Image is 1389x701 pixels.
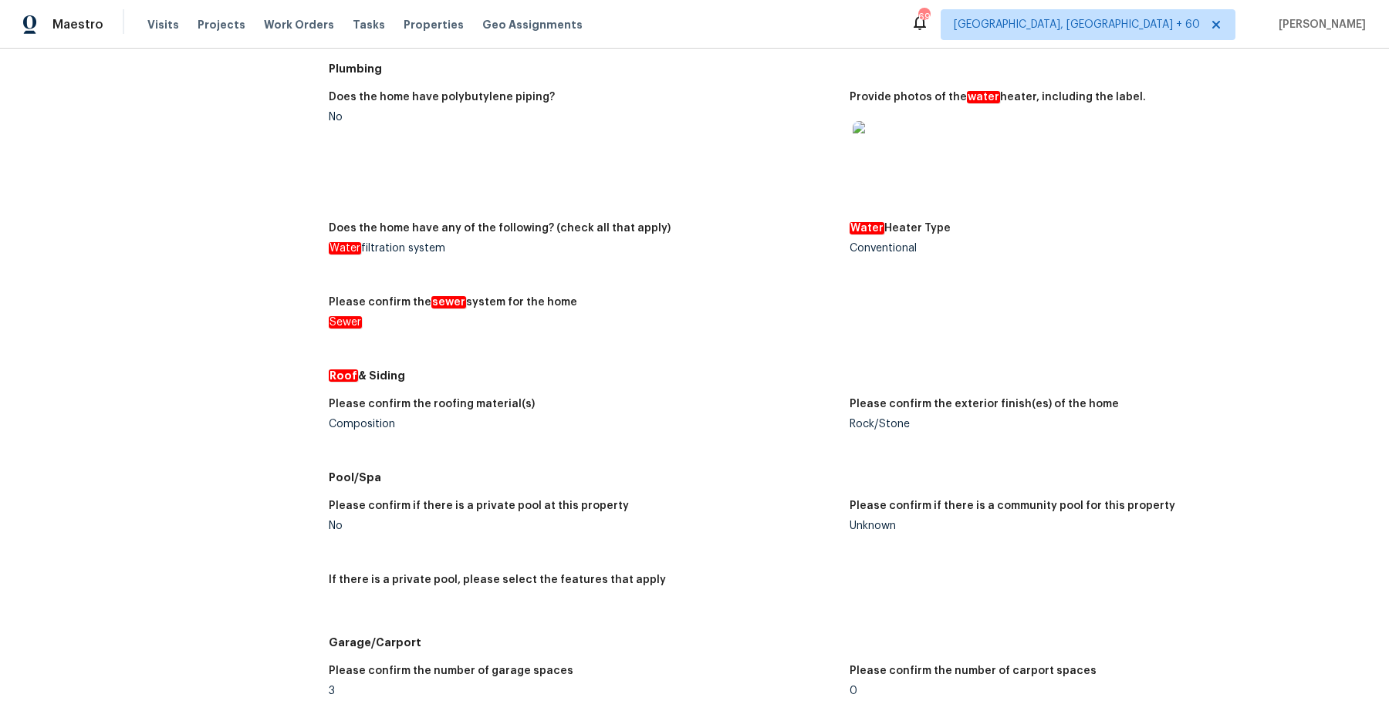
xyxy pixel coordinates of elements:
[967,91,1000,103] em: water
[329,243,837,254] div: filtration system
[850,521,1358,531] div: Unknown
[850,223,951,234] h5: Heater Type
[198,17,245,32] span: Projects
[329,61,1370,76] h5: Plumbing
[850,399,1119,409] h5: Please confirm the exterior finish(es) of the home
[329,316,362,329] em: Sewer
[329,368,1370,383] h5: & Siding
[329,500,629,511] h5: Please confirm if there is a private pool at this property
[329,399,535,409] h5: Please confirm the roofing material(s)
[431,296,466,308] em: sewer
[850,222,884,234] em: Water
[329,521,837,531] div: No
[918,9,929,25] div: 697
[850,500,1175,511] h5: Please confirm if there is a community pool for this property
[850,666,1097,676] h5: Please confirm the number of carport spaces
[353,19,385,30] span: Tasks
[147,17,179,32] span: Visits
[954,17,1200,32] span: [GEOGRAPHIC_DATA], [GEOGRAPHIC_DATA] + 60
[482,17,583,32] span: Geo Assignments
[329,575,666,585] h5: If there is a private pool, please select the features that apply
[329,686,837,696] div: 3
[52,17,103,32] span: Maestro
[404,17,464,32] span: Properties
[1272,17,1366,32] span: [PERSON_NAME]
[329,666,573,676] h5: Please confirm the number of garage spaces
[850,243,1358,254] div: Conventional
[329,297,577,308] h5: Please confirm the system for the home
[850,92,1146,103] h5: Provide photos of the heater, including the label.
[329,112,837,123] div: No
[850,686,1358,696] div: 0
[329,635,1370,650] h5: Garage/Carport
[329,223,671,234] h5: Does the home have any of the following? (check all that apply)
[850,419,1358,430] div: Rock/Stone
[264,17,334,32] span: Work Orders
[329,470,1370,485] h5: Pool/Spa
[329,369,358,382] em: Roof
[329,242,361,254] em: Water
[329,92,555,103] h5: Does the home have polybutylene piping?
[329,419,837,430] div: Composition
